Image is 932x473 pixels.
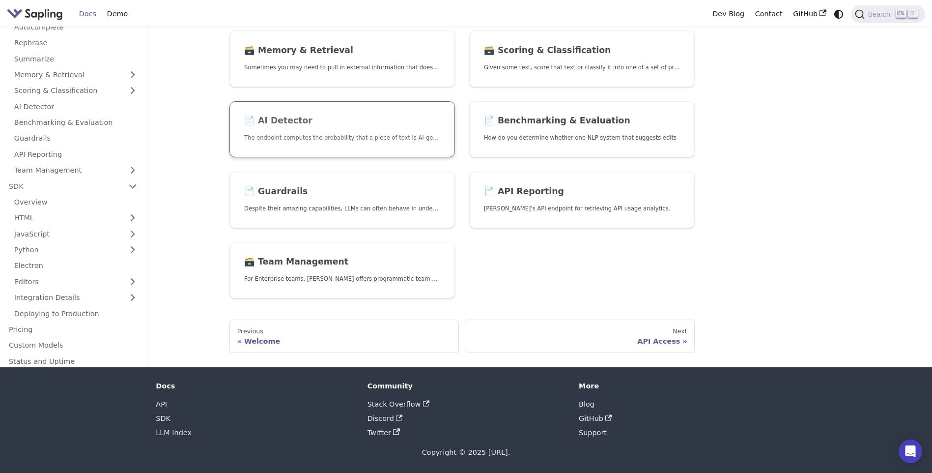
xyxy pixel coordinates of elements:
[102,6,133,22] a: Demo
[788,6,831,22] a: GitHub
[7,7,63,21] img: Sapling.ai
[9,211,142,225] a: HTML
[229,172,455,228] a: 📄️ GuardrailsDespite their amazing capabilities, LLMs can often behave in undesired
[750,6,788,22] a: Contact
[9,68,142,82] a: Memory & Retrieval
[707,6,749,22] a: Dev Blog
[244,257,440,267] h2: Team Management
[229,30,455,87] a: 🗃️ Memory & RetrievalSometimes you may need to pull in external information that doesn't fit in t...
[244,45,440,56] h2: Memory & Retrieval
[473,327,687,335] div: Next
[7,7,66,21] a: Sapling.ai
[469,101,695,158] a: 📄️ Benchmarking & EvaluationHow do you determine whether one NLP system that suggests edits
[832,7,846,21] button: Switch between dark and light mode (currently system mode)
[908,9,918,18] kbd: K
[237,337,451,346] div: Welcome
[484,116,680,126] h2: Benchmarking & Evaluation
[9,291,142,305] a: Integration Details
[9,20,142,34] a: Autocomplete
[579,382,776,390] div: More
[484,204,680,213] p: Sapling's API endpoint for retrieving API usage analytics.
[484,63,680,72] p: Given some text, score that text or classify it into one of a set of pre-specified categories.
[473,337,687,346] div: API Access
[74,6,102,22] a: Docs
[3,323,142,337] a: Pricing
[367,382,565,390] div: Community
[899,440,922,463] div: Open Intercom Messenger
[9,227,142,241] a: JavaScript
[156,429,192,437] a: LLM Index
[484,186,680,197] h2: API Reporting
[484,133,680,143] p: How do you determine whether one NLP system that suggests edits
[229,320,695,353] nav: Docs pages
[469,172,695,228] a: 📄️ API Reporting[PERSON_NAME]'s API endpoint for retrieving API usage analytics.
[9,84,142,98] a: Scoring & Classification
[229,242,455,298] a: 🗃️ Team ManagementFor Enterprise teams, [PERSON_NAME] offers programmatic team provisioning and m...
[9,243,142,257] a: Python
[9,148,142,162] a: API Reporting
[9,275,123,289] a: Editors
[469,30,695,87] a: 🗃️ Scoring & ClassificationGiven some text, score that text or classify it into one of a set of p...
[156,414,170,422] a: SDK
[3,354,142,368] a: Status and Uptime
[244,63,440,72] p: Sometimes you may need to pull in external information that doesn't fit in the context size of an...
[9,259,142,273] a: Electron
[156,447,776,459] div: Copyright © 2025 [URL].
[579,400,594,408] a: Blog
[865,10,896,18] span: Search
[3,179,123,193] a: SDK
[9,163,142,177] a: Team Management
[156,400,167,408] a: API
[3,338,142,353] a: Custom Models
[9,195,142,209] a: Overview
[9,131,142,146] a: Guardrails
[9,306,142,321] a: Deploying to Production
[484,45,680,56] h2: Scoring & Classification
[244,116,440,126] h2: AI Detector
[156,382,353,390] div: Docs
[229,101,455,158] a: 📄️ AI DetectorThe endpoint computes the probability that a piece of text is AI-generated,
[229,320,458,353] a: PreviousWelcome
[123,275,142,289] button: Expand sidebar category 'Editors'
[367,429,400,437] a: Twitter
[367,400,429,408] a: Stack Overflow
[851,5,925,23] button: Search (Ctrl+K)
[244,186,440,197] h2: Guardrails
[9,36,142,50] a: Rephrase
[367,414,403,422] a: Discord
[466,320,695,353] a: NextAPI Access
[244,274,440,284] p: For Enterprise teams, Sapling offers programmatic team provisioning and management.
[579,414,612,422] a: GitHub
[244,204,440,213] p: Despite their amazing capabilities, LLMs can often behave in undesired
[9,52,142,66] a: Summarize
[9,116,142,130] a: Benchmarking & Evaluation
[9,99,142,114] a: AI Detector
[579,429,607,437] a: Support
[237,327,451,335] div: Previous
[123,179,142,193] button: Collapse sidebar category 'SDK'
[244,133,440,143] p: The endpoint computes the probability that a piece of text is AI-generated,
